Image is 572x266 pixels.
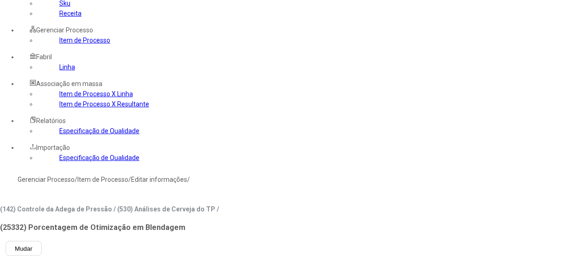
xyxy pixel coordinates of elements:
span: Importação [36,144,70,151]
a: Item de Processo [77,176,128,183]
a: Especificação de Qualidade [59,127,139,135]
nz-breadcrumb-separator: / [75,176,77,183]
span: Relatórios [36,117,66,124]
a: Linha [59,63,75,71]
span: Fabril [36,53,52,61]
a: Item de Processo X Linha [59,90,133,98]
a: Especificação de Qualidade [59,154,139,161]
span: Gerenciar Processo [36,26,93,34]
a: Gerenciar Processo [18,176,75,183]
a: Receita [59,10,82,17]
a: Item de Processo X Resultante [59,100,149,108]
span: Mudar [15,245,32,252]
span: Associação em massa [36,80,102,87]
nz-breadcrumb-separator: / [187,176,190,183]
nz-breadcrumb-separator: / [128,176,131,183]
button: Mudar [6,241,42,256]
a: Editar informações [131,176,187,183]
a: Item de Processo [59,37,110,44]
